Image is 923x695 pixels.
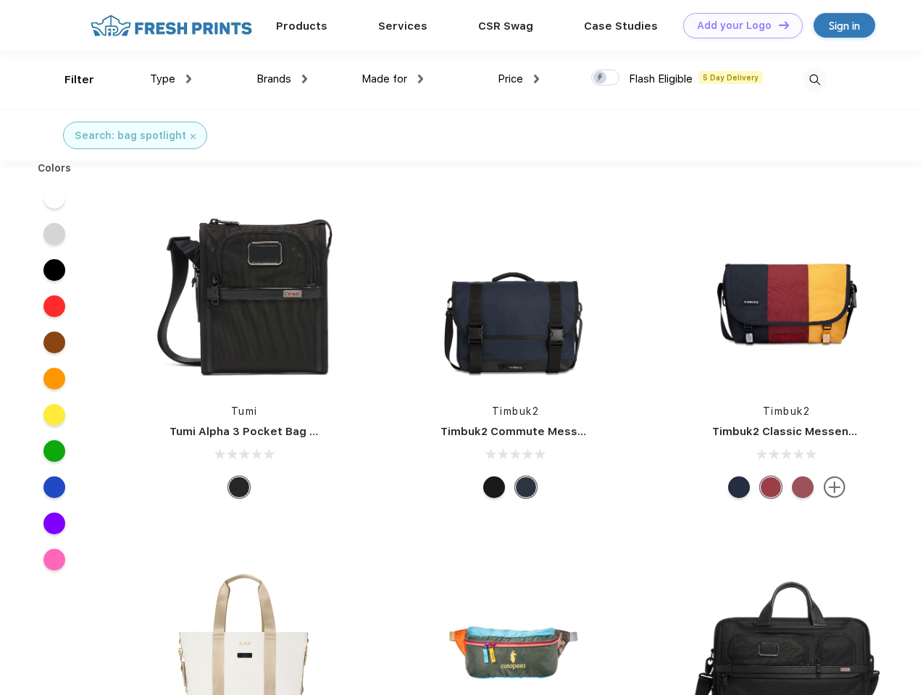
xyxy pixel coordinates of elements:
[228,476,250,498] div: Black
[191,134,196,139] img: filter_cancel.svg
[697,20,772,32] div: Add your Logo
[803,68,827,92] img: desktop_search.svg
[148,197,341,389] img: func=resize&h=266
[492,405,540,417] a: Timbuk2
[814,13,875,38] a: Sign in
[779,21,789,29] img: DT
[362,72,407,85] span: Made for
[728,476,750,498] div: Eco Nautical
[75,128,186,143] div: Search: bag spotlight
[418,75,423,83] img: dropdown.png
[231,405,258,417] a: Tumi
[792,476,814,498] div: Eco Collegiate Red
[302,75,307,83] img: dropdown.png
[712,425,892,438] a: Timbuk2 Classic Messenger Bag
[690,197,883,389] img: func=resize&h=266
[170,425,339,438] a: Tumi Alpha 3 Pocket Bag Small
[150,72,175,85] span: Type
[186,75,191,83] img: dropdown.png
[824,476,845,498] img: more.svg
[27,161,83,176] div: Colors
[256,72,291,85] span: Brands
[760,476,782,498] div: Eco Bookish
[483,476,505,498] div: Eco Black
[698,71,763,84] span: 5 Day Delivery
[440,425,635,438] a: Timbuk2 Commute Messenger Bag
[86,13,256,38] img: fo%20logo%202.webp
[419,197,611,389] img: func=resize&h=266
[515,476,537,498] div: Eco Nautical
[276,20,327,33] a: Products
[64,72,94,88] div: Filter
[498,72,523,85] span: Price
[763,405,811,417] a: Timbuk2
[829,17,860,34] div: Sign in
[534,75,539,83] img: dropdown.png
[629,72,693,85] span: Flash Eligible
